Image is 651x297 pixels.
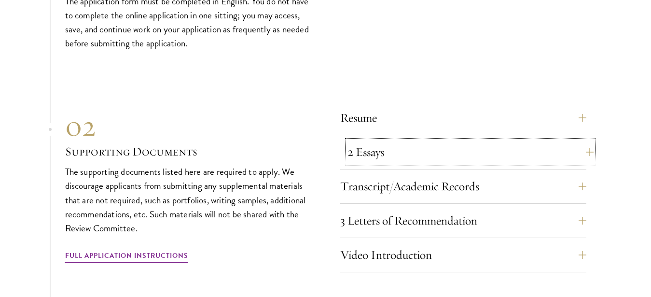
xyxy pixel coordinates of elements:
div: 02 [65,109,311,143]
a: Full Application Instructions [65,250,188,265]
button: Resume [340,106,586,129]
button: 3 Letters of Recommendation [340,209,586,232]
p: The supporting documents listed here are required to apply. We discourage applicants from submitt... [65,165,311,235]
button: 2 Essays [347,141,594,164]
button: Video Introduction [340,243,586,267]
h3: Supporting Documents [65,143,311,160]
button: Transcript/Academic Records [340,175,586,198]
